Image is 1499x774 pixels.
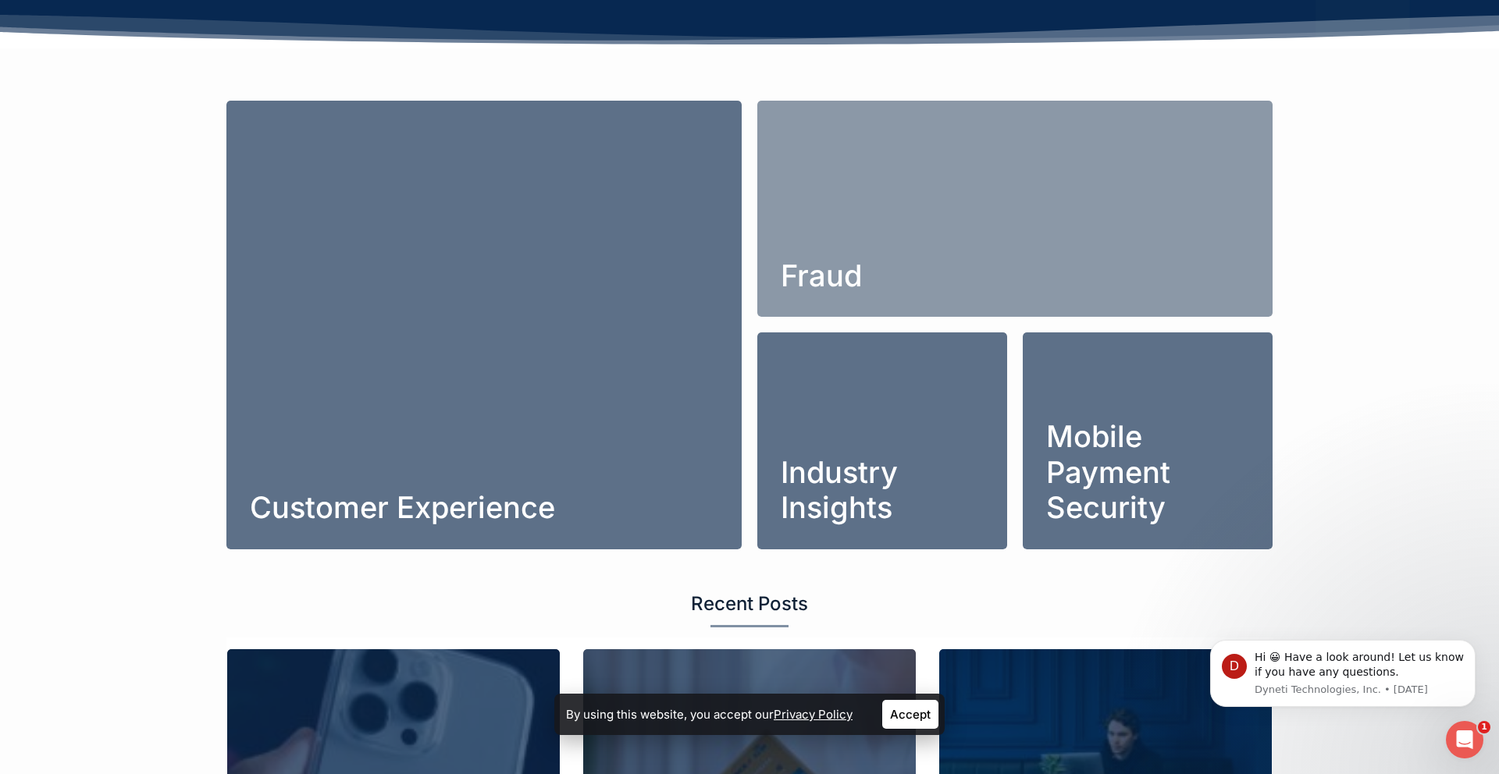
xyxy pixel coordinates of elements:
a: Accept [882,700,938,729]
iframe: Intercom live chat [1446,721,1483,758]
span: 1 [1478,721,1490,733]
a: Customer Experience [226,101,742,549]
a: Privacy Policy [774,707,853,722]
iframe: Intercom notifications message [1187,616,1499,732]
p: By using this website, you accept our [566,704,853,725]
a: Fraud [757,101,1273,318]
a: Industry Insights [757,332,1007,549]
a: Mobile Payment Security [1023,332,1273,549]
